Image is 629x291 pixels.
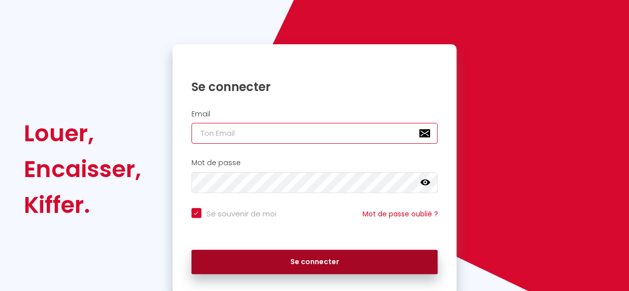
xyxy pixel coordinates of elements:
[24,151,141,187] div: Encaisser,
[24,115,141,151] div: Louer,
[191,110,438,118] h2: Email
[191,79,438,95] h1: Se connecter
[191,250,438,275] button: Se connecter
[24,187,141,223] div: Kiffer.
[362,209,438,219] a: Mot de passe oublié ?
[191,159,438,167] h2: Mot de passe
[191,123,438,144] input: Ton Email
